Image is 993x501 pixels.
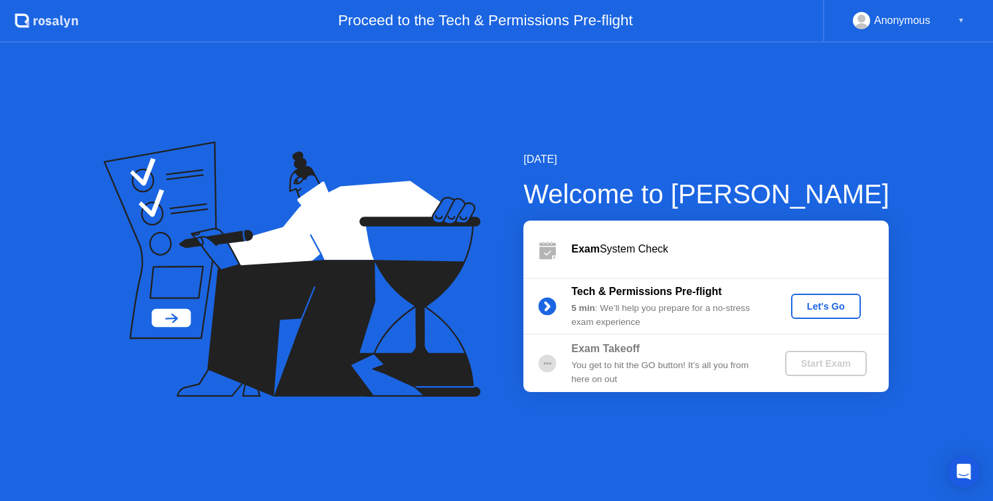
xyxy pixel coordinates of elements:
div: Start Exam [790,358,861,369]
button: Start Exam [785,351,867,376]
div: ▼ [958,12,964,29]
div: Welcome to [PERSON_NAME] [523,174,889,214]
b: Exam Takeoff [571,343,640,354]
button: Let's Go [791,294,861,319]
div: Let's Go [796,301,856,312]
b: Exam [571,243,600,254]
b: 5 min [571,303,595,313]
div: [DATE] [523,151,889,167]
div: You get to hit the GO button! It’s all you from here on out [571,359,763,386]
b: Tech & Permissions Pre-flight [571,286,721,297]
div: : We’ll help you prepare for a no-stress exam experience [571,302,763,329]
div: System Check [571,241,889,257]
div: Anonymous [874,12,931,29]
div: Open Intercom Messenger [948,456,980,488]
